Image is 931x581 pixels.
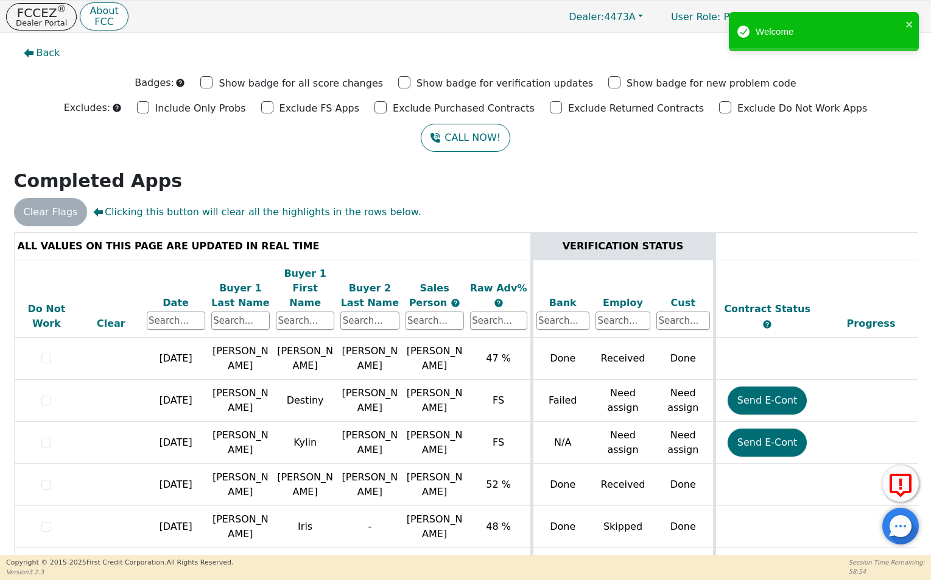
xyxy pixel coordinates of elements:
[279,101,360,116] p: Exclude FS Apps
[486,352,511,364] span: 47 %
[219,76,383,91] p: Show badge for all score changes
[532,422,592,464] td: N/A
[6,558,233,568] p: Copyright © 2015- 2025 First Credit Corporation.
[273,464,337,506] td: [PERSON_NAME]
[273,506,337,548] td: Iris
[653,506,714,548] td: Done
[493,394,504,406] span: FS
[409,282,451,308] span: Sales Person
[144,380,208,422] td: [DATE]
[493,437,504,448] span: FS
[337,464,402,506] td: [PERSON_NAME]
[470,282,527,294] span: Raw Adv%
[592,422,653,464] td: Need assign
[340,281,399,310] div: Buyer 2 Last Name
[273,338,337,380] td: [PERSON_NAME]
[849,558,925,567] p: Session Time Remaining:
[208,338,273,380] td: [PERSON_NAME]
[407,345,463,371] span: [PERSON_NAME]
[592,464,653,506] td: Received
[90,6,118,16] p: About
[57,4,66,15] sup: ®
[276,266,334,310] div: Buyer 1 First Name
[595,312,650,330] input: Search...
[486,521,511,532] span: 48 %
[407,513,463,540] span: [PERSON_NAME]
[470,312,527,330] input: Search...
[18,239,527,254] div: ALL VALUES ON THIS PAGE ARE UPDATED IN REAL TIME
[532,464,592,506] td: Done
[16,19,67,27] p: Dealer Portal
[407,387,463,413] span: [PERSON_NAME]
[16,7,67,19] p: FCCEZ
[532,380,592,422] td: Failed
[592,380,653,422] td: Need assign
[144,422,208,464] td: [DATE]
[18,302,76,331] div: Do Not Work
[144,464,208,506] td: [DATE]
[653,338,714,380] td: Done
[905,17,914,31] button: close
[776,7,925,26] button: 4473A:[PERSON_NAME]
[208,422,273,464] td: [PERSON_NAME]
[653,422,714,464] td: Need assign
[849,567,925,576] p: 58:54
[536,296,590,310] div: Bank
[882,465,919,502] button: Report Error to FCC
[532,506,592,548] td: Done
[14,170,183,191] strong: Completed Apps
[569,11,636,23] span: 4473A
[273,380,337,422] td: Destiny
[144,338,208,380] td: [DATE]
[556,7,656,26] button: Dealer:4473A
[407,471,463,497] span: [PERSON_NAME]
[393,101,535,116] p: Exclude Purchased Contracts
[536,239,710,254] div: VERIFICATION STATUS
[656,296,710,310] div: Cust
[728,387,807,415] button: Send E-Cont
[211,281,270,310] div: Buyer 1 Last Name
[337,380,402,422] td: [PERSON_NAME]
[273,422,337,464] td: Kylin
[147,312,205,330] input: Search...
[14,39,70,67] button: Back
[147,296,205,310] div: Date
[166,558,233,566] span: All Rights Reserved.
[659,5,773,29] a: User Role: Primary
[6,3,77,30] button: FCCEZ®Dealer Portal
[340,312,399,330] input: Search...
[337,338,402,380] td: [PERSON_NAME]
[82,316,140,331] div: Clear
[64,101,110,115] p: Excludes:
[486,479,511,490] span: 52 %
[728,429,807,457] button: Send E-Cont
[208,506,273,548] td: [PERSON_NAME]
[724,303,810,315] span: Contract Status
[144,506,208,548] td: [DATE]
[627,76,796,91] p: Show badge for new problem code
[421,124,510,152] button: CALL NOW!
[93,205,421,219] span: Clicking this button will clear all the highlights in the rows below.
[656,312,710,330] input: Search...
[208,464,273,506] td: [PERSON_NAME]
[155,101,246,116] p: Include Only Probs
[90,17,118,27] p: FCC
[406,312,464,330] input: Search...
[37,46,60,60] span: Back
[653,464,714,506] td: Done
[822,316,921,331] div: Progress
[756,25,902,39] div: Welcome
[416,76,593,91] p: Show badge for verification updates
[653,380,714,422] td: Need assign
[80,2,128,31] button: AboutFCC
[659,5,773,29] p: Primary
[407,429,463,455] span: [PERSON_NAME]
[671,11,720,23] span: User Role :
[337,422,402,464] td: [PERSON_NAME]
[592,338,653,380] td: Received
